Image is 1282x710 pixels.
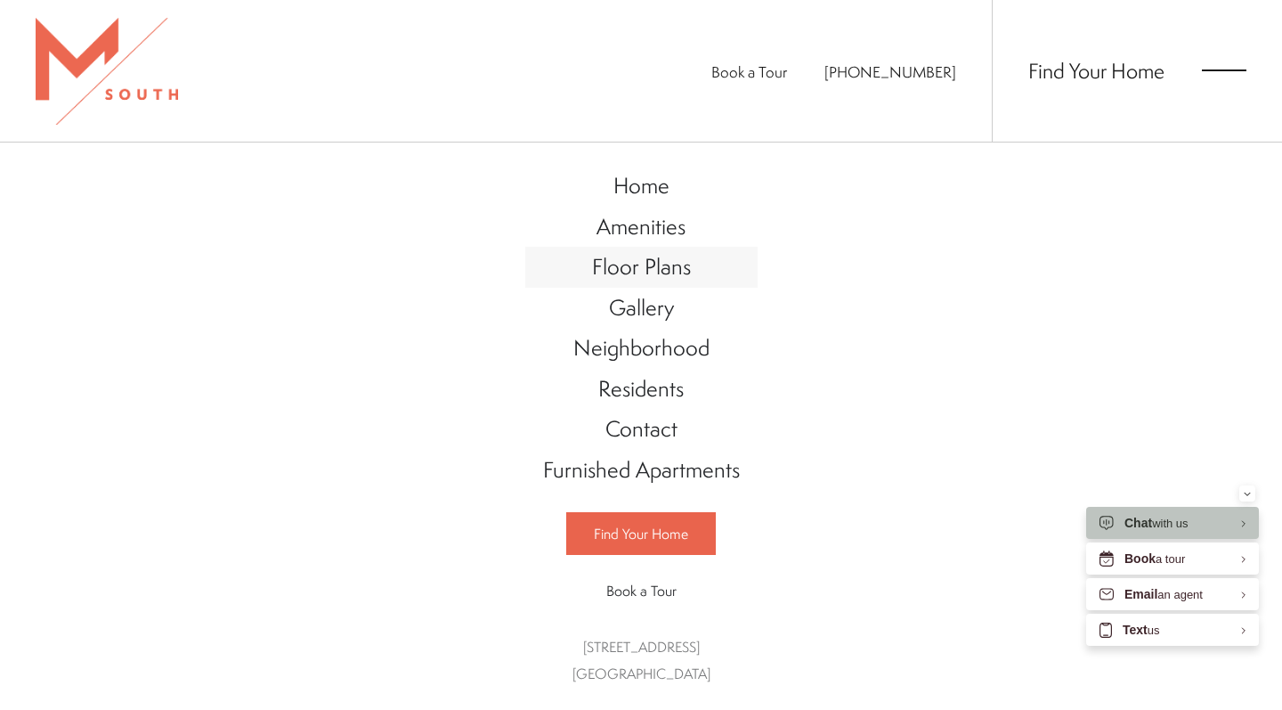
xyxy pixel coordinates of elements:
span: Contact [605,413,678,444]
a: Go to Residents [525,369,758,410]
span: Neighborhood [573,332,710,363]
span: [PHONE_NUMBER] [824,61,956,82]
a: Call Us at 813-570-8014 [824,61,956,82]
a: Go to Neighborhood [525,328,758,369]
a: Get Directions to 5110 South Manhattan Avenue Tampa, FL 33611 [572,637,710,683]
button: Open Menu [1202,62,1246,78]
span: Residents [598,373,684,404]
img: MSouth [36,18,178,125]
a: Book a Tour [566,570,716,611]
div: Main [525,148,758,705]
a: Find Your Home [1028,56,1164,85]
span: Gallery [609,292,674,322]
a: Go to Contact [525,409,758,450]
a: Book a Tour [711,61,787,82]
span: Home [613,170,669,200]
a: Go to Gallery [525,288,758,329]
a: Go to Amenities [525,207,758,248]
a: Go to Furnished Apartments (opens in a new tab) [525,450,758,491]
a: Go to Floor Plans [525,247,758,288]
span: Furnished Apartments [543,454,740,485]
span: Amenities [596,211,686,241]
span: Floor Plans [592,251,691,282]
a: Find Your Home [566,512,716,555]
a: Go to Home [525,166,758,207]
span: Book a Tour [606,581,677,600]
span: Find Your Home [594,524,688,543]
